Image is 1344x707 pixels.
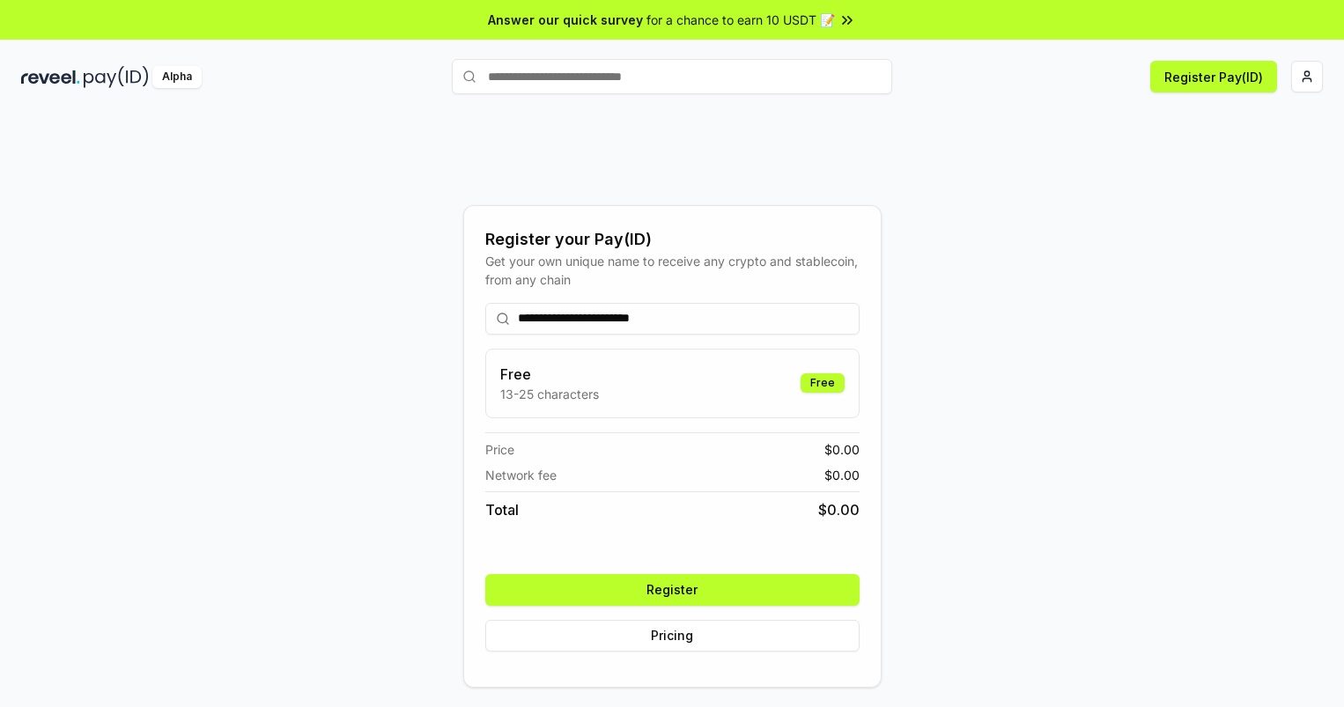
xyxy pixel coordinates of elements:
[152,66,202,88] div: Alpha
[1150,61,1277,92] button: Register Pay(ID)
[485,620,860,652] button: Pricing
[646,11,835,29] span: for a chance to earn 10 USDT 📝
[485,252,860,289] div: Get your own unique name to receive any crypto and stablecoin, from any chain
[485,440,514,459] span: Price
[485,499,519,520] span: Total
[485,227,860,252] div: Register your Pay(ID)
[824,440,860,459] span: $ 0.00
[485,574,860,606] button: Register
[824,466,860,484] span: $ 0.00
[21,66,80,88] img: reveel_dark
[84,66,149,88] img: pay_id
[801,373,845,393] div: Free
[818,499,860,520] span: $ 0.00
[500,364,599,385] h3: Free
[485,466,557,484] span: Network fee
[500,385,599,403] p: 13-25 characters
[488,11,643,29] span: Answer our quick survey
